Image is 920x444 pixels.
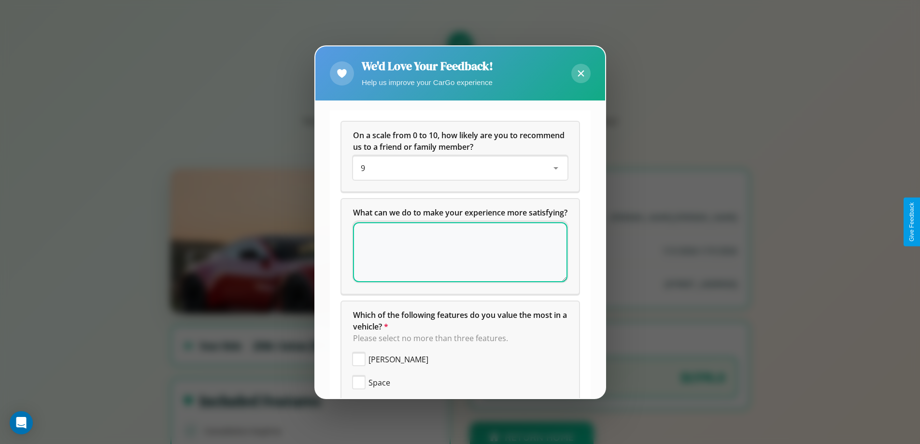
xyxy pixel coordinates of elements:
[908,202,915,242] div: Give Feedback
[353,157,567,180] div: On a scale from 0 to 10, how likely are you to recommend us to a friend or family member?
[361,163,365,173] span: 9
[362,58,493,74] h2: We'd Love Your Feedback!
[353,130,566,152] span: On a scale from 0 to 10, how likely are you to recommend us to a friend or family member?
[341,122,579,191] div: On a scale from 0 to 10, how likely are you to recommend us to a friend or family member?
[368,377,390,388] span: Space
[368,354,428,365] span: [PERSON_NAME]
[362,76,493,89] p: Help us improve your CarGo experience
[353,129,567,153] h5: On a scale from 0 to 10, how likely are you to recommend us to a friend or family member?
[10,411,33,434] div: Open Intercom Messenger
[353,310,569,332] span: Which of the following features do you value the most in a vehicle?
[353,207,567,218] span: What can we do to make your experience more satisfying?
[353,333,508,344] span: Please select no more than three features.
